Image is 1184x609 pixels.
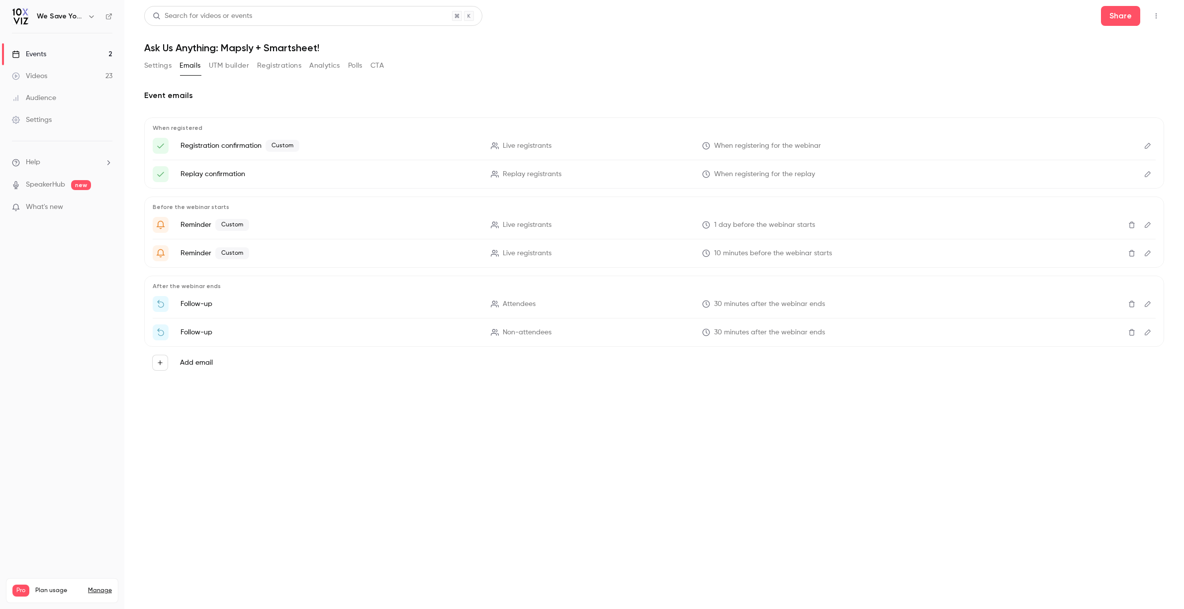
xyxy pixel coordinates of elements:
[26,157,40,168] span: Help
[153,296,1156,312] li: Thanks for attending {{ event_name }}
[144,90,1164,101] h2: Event emails
[153,203,1156,211] p: Before the webinar starts
[1101,6,1140,26] button: Share
[503,141,551,151] span: Live registrants
[37,11,84,21] h6: We Save You Time!
[1124,245,1140,261] button: Delete
[215,247,249,259] span: Custom
[1140,324,1156,340] button: Edit
[180,58,200,74] button: Emails
[12,585,29,597] span: Pro
[370,58,384,74] button: CTA
[714,327,825,338] span: 30 minutes after the webinar ends
[714,299,825,309] span: 30 minutes after the webinar ends
[503,299,536,309] span: Attendees
[266,140,299,152] span: Custom
[215,219,249,231] span: Custom
[1124,296,1140,312] button: Delete
[144,42,1164,54] h1: Ask Us Anything: Mapsly + Smartsheet!
[153,282,1156,290] p: After the webinar ends
[1140,245,1156,261] button: Edit
[26,180,65,190] a: SpeakerHub
[714,169,815,180] span: When registering for the replay
[1140,138,1156,154] button: Edit
[348,58,363,74] button: Polls
[1140,166,1156,182] button: Edit
[181,140,479,152] p: Registration confirmation
[12,93,56,103] div: Audience
[503,169,561,180] span: Replay registrants
[153,245,1156,261] li: {{ event_name }} is about to go live
[153,11,252,21] div: Search for videos or events
[153,217,1156,233] li: Mapsly x 10xViz Ask Us Anything Happening Tomorrow!
[1140,296,1156,312] button: Edit
[181,299,479,309] p: Follow-up
[209,58,249,74] button: UTM builder
[144,58,172,74] button: Settings
[153,324,1156,340] li: Watch the replay of {{ event_name }}
[309,58,340,74] button: Analytics
[1140,217,1156,233] button: Edit
[12,115,52,125] div: Settings
[180,358,213,368] label: Add email
[257,58,301,74] button: Registrations
[181,327,479,337] p: Follow-up
[181,169,479,179] p: Replay confirmation
[714,220,815,230] span: 1 day before the webinar starts
[26,202,63,212] span: What's new
[100,203,112,212] iframe: Noticeable Trigger
[12,8,28,24] img: We Save You Time!
[153,166,1156,182] li: Here's your access link to {{ event_name }}!
[35,587,82,595] span: Plan usage
[503,220,551,230] span: Live registrants
[1124,324,1140,340] button: Delete
[503,327,551,338] span: Non-attendees
[88,587,112,595] a: Manage
[153,138,1156,154] li: You’re in! ✅ Smartsheet × Mapsly - Access link inside!
[12,71,47,81] div: Videos
[12,157,112,168] li: help-dropdown-opener
[503,248,551,259] span: Live registrants
[714,248,832,259] span: 10 minutes before the webinar starts
[153,124,1156,132] p: When registered
[1124,217,1140,233] button: Delete
[714,141,821,151] span: When registering for the webinar
[12,49,46,59] div: Events
[71,180,91,190] span: new
[181,219,479,231] p: Reminder
[181,247,479,259] p: Reminder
